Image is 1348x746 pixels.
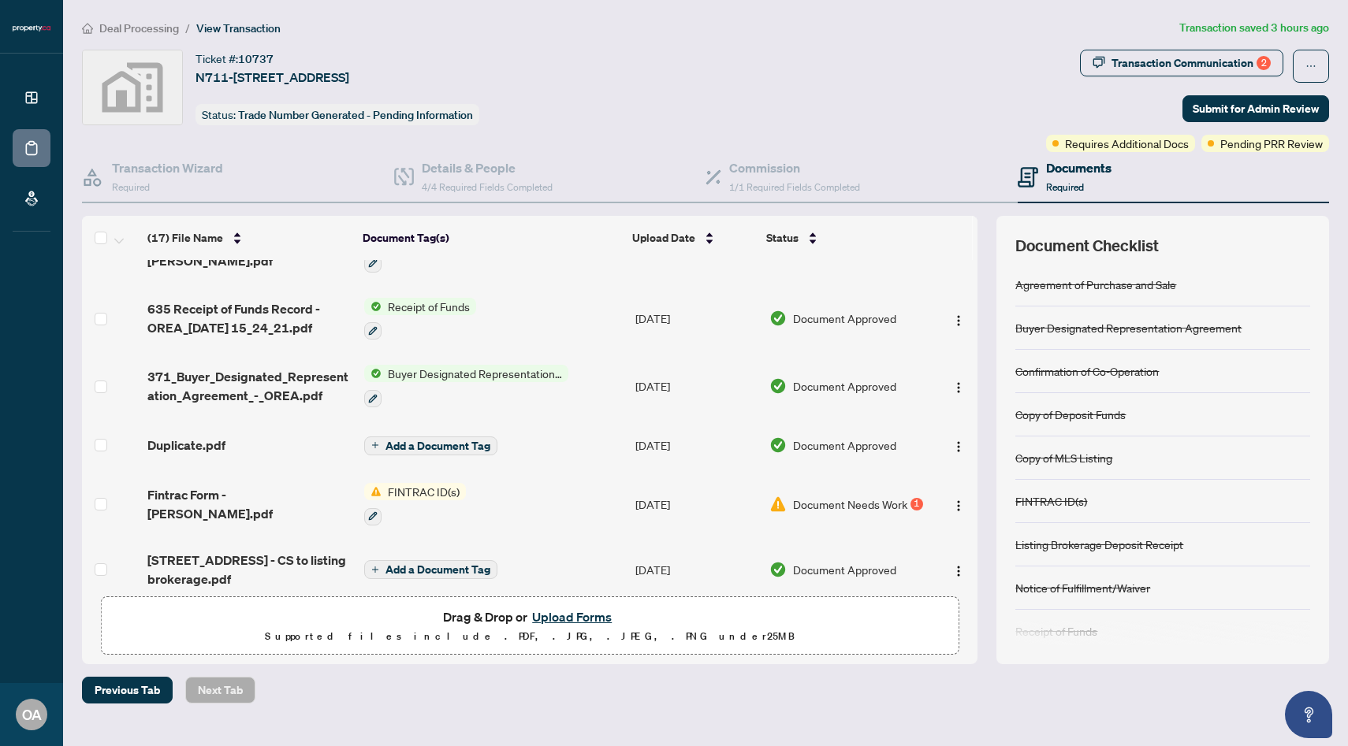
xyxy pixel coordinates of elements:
span: Required [112,181,150,193]
button: Upload Forms [527,607,616,627]
button: Submit for Admin Review [1182,95,1329,122]
div: Ticket #: [195,50,274,68]
img: Logo [952,314,965,327]
div: Copy of MLS Listing [1015,449,1112,466]
span: Document Needs Work [793,495,907,513]
td: [DATE] [629,285,763,353]
span: Buyer Designated Representation Agreement [382,365,568,382]
span: Duplicate.pdf [147,436,225,455]
li: / [185,19,190,37]
span: Add a Document Tag [385,440,490,451]
span: 4/4 Required Fields Completed [422,181,553,193]
span: Status [766,229,799,247]
span: Receipt of Funds [382,298,476,315]
img: Document Status [769,377,787,395]
div: Status: [195,104,479,125]
span: Deal Processing [99,21,179,35]
span: ellipsis [1305,61,1316,72]
span: Trade Number Generated - Pending Information [238,108,473,122]
span: Drag & Drop orUpload FormsSupported files include .PDF, .JPG, .JPEG, .PNG under25MB [102,597,958,655]
img: Logo [952,381,965,394]
span: View Transaction [196,21,281,35]
button: Logo [946,492,971,517]
img: Logo [952,565,965,577]
span: 1/1 Required Fields Completed [729,181,860,193]
div: Confirmation of Co-Operation [1015,362,1159,380]
div: Agreement of Purchase and Sale [1015,276,1176,293]
span: Document Approved [793,436,896,454]
button: Status IconBuyer Designated Representation Agreement [364,365,568,407]
td: [DATE] [629,470,763,538]
button: Open asap [1285,691,1332,738]
div: Notice of Fulfillment/Waiver [1015,579,1150,596]
td: [DATE] [629,538,763,601]
button: Logo [946,557,971,582]
span: Add a Document Tag [385,564,490,575]
button: Status IconReceipt of Funds [364,298,476,340]
img: Logo [952,499,965,512]
span: 635 Receipt of Funds Record - OREA_[DATE] 15_24_21.pdf [147,299,352,337]
div: Copy of Deposit Funds [1015,406,1126,423]
button: Status IconFINTRAC ID(s) [364,483,466,525]
h4: Commission [729,158,860,177]
button: Logo [946,306,971,331]
th: Upload Date [626,216,759,260]
img: Document Status [769,436,787,454]
img: Status Icon [364,365,382,382]
h4: Documents [1046,158,1112,177]
span: [STREET_ADDRESS] - CS to listing brokerage.pdf [147,551,352,588]
div: Transaction Communication [1112,50,1271,76]
span: Fintrac Form - [PERSON_NAME].pdf [147,485,352,523]
button: Add a Document Tag [364,559,497,580]
img: svg%3e [83,50,182,124]
span: Drag & Drop or [443,607,616,627]
div: Buyer Designated Representation Agreement [1015,319,1242,336]
button: Logo [946,373,971,399]
img: Document Status [769,561,787,578]
span: Submit for Admin Review [1193,96,1319,121]
button: Add a Document Tag [364,436,497,455]
th: Status [760,216,926,260]
span: Document Approved [793,310,896,327]
img: Document Status [769,495,787,513]
span: Requires Additional Docs [1065,135,1189,152]
span: OA [22,703,42,726]
th: (17) File Name [141,216,357,260]
button: Add a Document Tag [364,560,497,579]
img: logo [13,24,50,33]
th: Document Tag(s) [356,216,626,260]
span: Upload Date [632,229,695,247]
span: Document Approved [793,561,896,578]
button: Next Tab [185,677,255,703]
div: 2 [1257,56,1271,70]
span: Required [1046,181,1084,193]
article: Transaction saved 3 hours ago [1179,19,1329,37]
span: Pending PRR Review [1220,135,1323,152]
button: Logo [946,432,971,458]
span: home [82,23,93,34]
span: FINTRAC ID(s) [382,483,466,500]
div: Listing Brokerage Deposit Receipt [1015,536,1183,553]
button: Previous Tab [82,677,173,703]
span: 10737 [238,52,274,66]
span: plus [371,566,379,573]
h4: Transaction Wizard [112,158,223,177]
button: Transaction Communication2 [1080,50,1283,76]
img: Document Status [769,310,787,327]
div: 1 [910,498,923,510]
span: N711-[STREET_ADDRESS] [195,68,349,87]
img: Logo [952,440,965,453]
img: Status Icon [364,483,382,500]
td: [DATE] [629,420,763,470]
span: Previous Tab [95,677,160,703]
button: Add a Document Tag [364,435,497,455]
span: (17) File Name [147,229,223,247]
p: Supported files include .PDF, .JPG, .JPEG, .PNG under 25 MB [111,627,948,646]
span: plus [371,441,379,449]
span: Document Approved [793,377,896,395]
span: 371_Buyer_Designated_Representation_Agreement_-_OREA.pdf [147,367,352,405]
div: FINTRAC ID(s) [1015,492,1087,510]
h4: Details & People [422,158,553,177]
span: Document Checklist [1015,235,1159,257]
img: Status Icon [364,298,382,315]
